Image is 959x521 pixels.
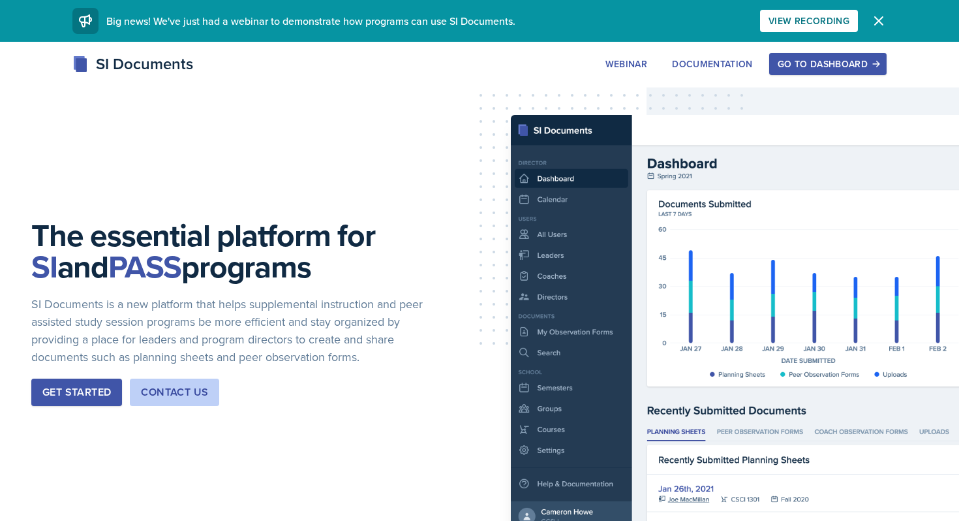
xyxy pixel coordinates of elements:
[778,59,878,69] div: Go to Dashboard
[31,379,122,406] button: Get Started
[42,385,111,400] div: Get Started
[72,52,193,76] div: SI Documents
[605,59,647,69] div: Webinar
[597,53,656,75] button: Webinar
[141,385,208,400] div: Contact Us
[106,14,515,28] span: Big news! We've just had a webinar to demonstrate how programs can use SI Documents.
[130,379,219,406] button: Contact Us
[769,16,849,26] div: View Recording
[760,10,858,32] button: View Recording
[663,53,761,75] button: Documentation
[672,59,753,69] div: Documentation
[769,53,887,75] button: Go to Dashboard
